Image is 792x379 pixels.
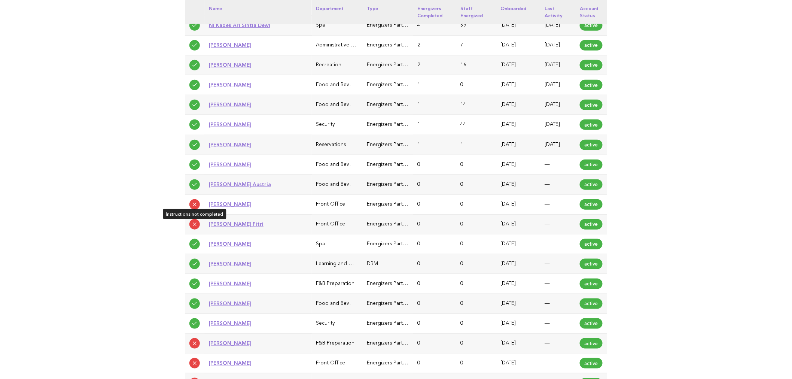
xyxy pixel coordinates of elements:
[540,194,575,214] td: —
[540,95,575,115] td: [DATE]
[496,334,540,354] td: [DATE]
[413,314,456,334] td: 0
[367,222,418,227] span: Energizers Participant
[456,16,496,36] td: 39
[456,214,496,234] td: 0
[580,119,603,130] span: active
[496,115,540,135] td: [DATE]
[456,274,496,294] td: 0
[316,261,381,266] span: Learning and Development
[496,354,540,373] td: [DATE]
[580,100,603,110] span: active
[540,135,575,155] td: [DATE]
[456,194,496,214] td: 0
[496,135,540,155] td: [DATE]
[496,95,540,115] td: [DATE]
[316,182,363,187] span: Food and Beverage
[316,321,335,326] span: Security
[580,318,603,329] span: active
[316,142,346,147] span: Reservations
[496,36,540,55] td: [DATE]
[367,182,418,187] span: Energizers Participant
[413,36,456,55] td: 2
[209,300,251,306] a: [PERSON_NAME]
[367,321,418,326] span: Energizers Participant
[413,155,456,175] td: 0
[580,259,603,269] span: active
[580,338,603,349] span: active
[316,102,363,107] span: Food and Beverage
[413,274,456,294] td: 0
[413,214,456,234] td: 0
[540,16,575,36] td: [DATE]
[496,16,540,36] td: [DATE]
[496,274,540,294] td: [DATE]
[209,241,251,247] a: [PERSON_NAME]
[367,361,418,366] span: Energizers Participant
[316,242,325,246] span: Spa
[456,354,496,373] td: 0
[316,82,363,87] span: Food and Beverage
[456,55,496,75] td: 16
[367,281,418,286] span: Energizers Participant
[367,202,418,207] span: Energizers Participant
[413,135,456,155] td: 1
[540,175,575,194] td: —
[540,254,575,274] td: —
[209,42,251,48] a: [PERSON_NAME]
[316,202,345,207] span: Front Office
[540,36,575,55] td: [DATE]
[316,222,345,227] span: Front Office
[413,354,456,373] td: 0
[456,314,496,334] td: 0
[413,115,456,135] td: 1
[316,122,335,127] span: Security
[496,234,540,254] td: [DATE]
[580,40,603,51] span: active
[209,22,270,28] a: Ni Kadek Ari Sintia Dewi
[413,254,456,274] td: 0
[209,181,271,187] a: [PERSON_NAME] Austria
[580,298,603,309] span: active
[496,75,540,95] td: [DATE]
[580,20,603,31] span: active
[540,55,575,75] td: [DATE]
[209,201,251,207] a: [PERSON_NAME]
[316,341,355,346] span: F&B Preparation
[496,155,540,175] td: [DATE]
[413,16,456,36] td: 4
[367,242,418,246] span: Energizers Participant
[367,43,418,48] span: Energizers Participant
[580,160,603,170] span: active
[413,294,456,314] td: 0
[209,221,264,227] a: [PERSON_NAME] Fitri
[413,75,456,95] td: 1
[209,142,251,148] a: [PERSON_NAME]
[540,155,575,175] td: —
[496,175,540,194] td: [DATE]
[367,341,418,346] span: Energizers Participant
[540,115,575,135] td: [DATE]
[413,334,456,354] td: 0
[367,122,418,127] span: Energizers Participant
[367,63,418,67] span: Energizers Participant
[580,279,603,289] span: active
[540,234,575,254] td: —
[456,294,496,314] td: 0
[413,194,456,214] td: 0
[456,155,496,175] td: 0
[209,62,251,68] a: [PERSON_NAME]
[580,199,603,210] span: active
[316,301,363,306] span: Food and Beverage
[496,194,540,214] td: [DATE]
[316,281,355,286] span: F&B Preparation
[367,102,418,107] span: Energizers Participant
[540,274,575,294] td: —
[496,55,540,75] td: [DATE]
[456,234,496,254] td: 0
[580,358,603,369] span: active
[367,162,418,167] span: Energizers Participant
[456,36,496,55] td: 7
[413,175,456,194] td: 0
[496,214,540,234] td: [DATE]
